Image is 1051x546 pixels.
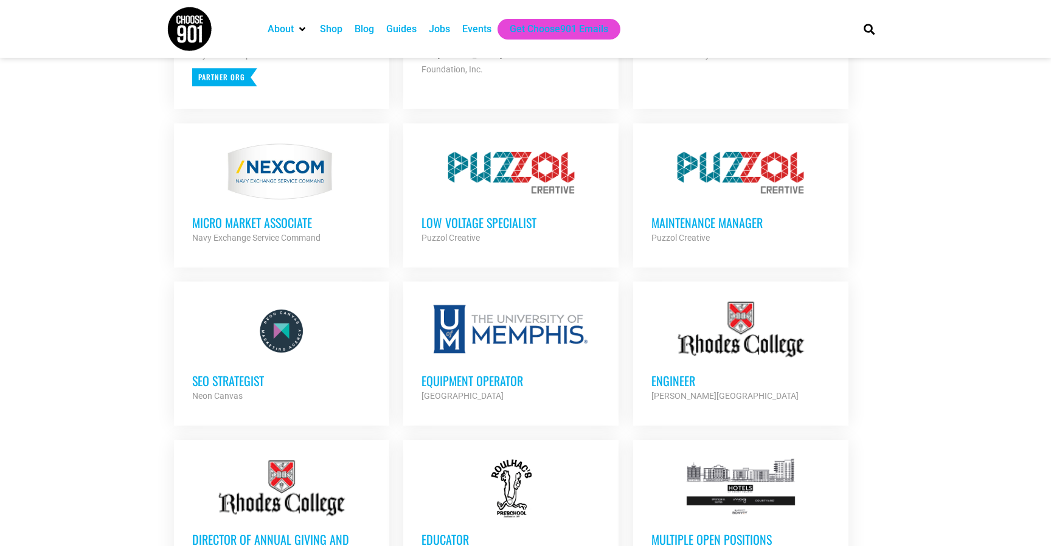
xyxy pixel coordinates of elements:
[320,22,342,36] a: Shop
[421,233,480,243] strong: Puzzol Creative
[192,391,243,401] strong: Neon Canvas
[192,68,257,86] p: Partner Org
[262,19,843,40] nav: Main nav
[174,123,389,263] a: MICRO MARKET ASSOCIATE Navy Exchange Service Command
[429,22,450,36] a: Jobs
[403,123,619,263] a: Low Voltage Specialist Puzzol Creative
[386,22,417,36] a: Guides
[651,215,830,230] h3: Maintenance Manager
[192,215,371,230] h3: MICRO MARKET ASSOCIATE
[421,391,504,401] strong: [GEOGRAPHIC_DATA]
[633,123,848,263] a: Maintenance Manager Puzzol Creative
[268,22,294,36] a: About
[651,373,830,389] h3: Engineer
[192,233,321,243] strong: Navy Exchange Service Command
[510,22,608,36] a: Get Choose901 Emails
[421,215,600,230] h3: Low Voltage Specialist
[651,233,710,243] strong: Puzzol Creative
[174,282,389,421] a: SEO Strategist Neon Canvas
[633,282,848,421] a: Engineer [PERSON_NAME][GEOGRAPHIC_DATA]
[262,19,314,40] div: About
[421,373,600,389] h3: Equipment Operator
[403,282,619,421] a: Equipment Operator [GEOGRAPHIC_DATA]
[462,22,491,36] a: Events
[355,22,374,36] a: Blog
[651,391,799,401] strong: [PERSON_NAME][GEOGRAPHIC_DATA]
[192,373,371,389] h3: SEO Strategist
[859,19,879,39] div: Search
